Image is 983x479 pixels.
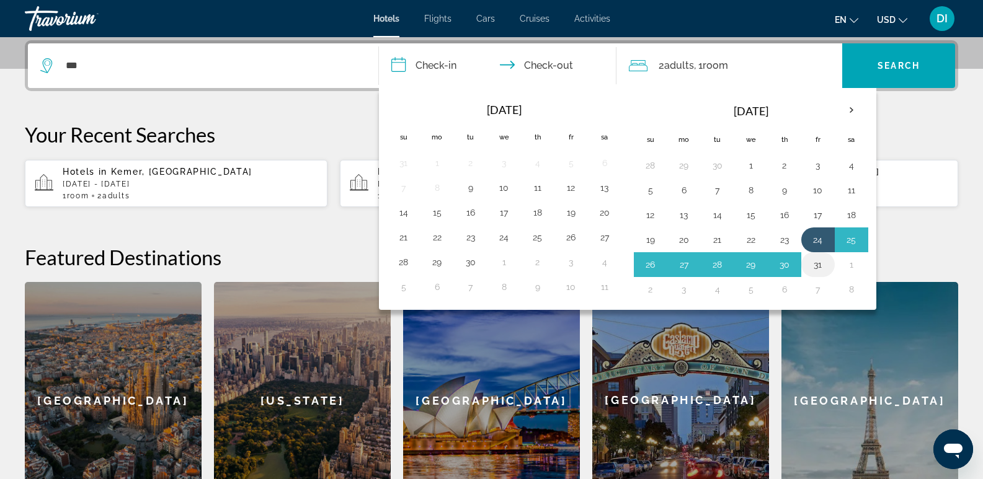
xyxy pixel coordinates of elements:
button: Day 5 [394,278,414,296]
button: Day 8 [427,179,447,196]
button: Day 4 [842,157,861,174]
span: DI [936,12,948,25]
button: Day 20 [595,204,615,221]
span: Adults [102,191,130,200]
button: Day 3 [494,154,514,172]
button: Day 1 [842,256,861,273]
a: Hotels [373,14,399,24]
button: Day 8 [842,281,861,298]
button: Day 19 [641,231,661,248]
button: Day 25 [842,231,861,248]
button: Day 19 [561,204,581,221]
span: USD [877,15,896,25]
button: Day 20 [674,231,694,248]
span: Search [878,61,920,71]
button: Day 2 [775,157,794,174]
button: Day 29 [741,256,761,273]
button: User Menu [926,6,958,32]
button: Day 12 [561,179,581,196]
a: Activities [574,14,610,24]
button: Hotels in Kemer, [GEOGRAPHIC_DATA][DATE] - [DATE]1Room2Adults [25,159,327,208]
button: Day 14 [394,204,414,221]
span: Hotels in [378,167,422,177]
button: Day 31 [808,256,828,273]
button: Day 30 [775,256,794,273]
button: Day 10 [561,278,581,296]
button: Day 6 [674,182,694,199]
button: Day 1 [494,253,514,271]
button: Day 2 [461,154,481,172]
button: Day 30 [708,157,727,174]
span: 1 [378,191,404,200]
button: Day 9 [775,182,794,199]
button: Next month [835,96,868,125]
button: Day 23 [775,231,794,248]
span: 1 [63,191,89,200]
a: Cars [476,14,495,24]
button: Day 16 [461,204,481,221]
button: Day 23 [461,229,481,246]
button: Day 11 [842,182,861,199]
button: Day 9 [461,179,481,196]
button: Day 27 [674,256,694,273]
button: Day 5 [641,182,661,199]
button: Day 22 [741,231,761,248]
span: 2 [97,191,130,200]
span: Adults [664,59,694,71]
button: Day 22 [427,229,447,246]
span: Room [703,59,728,71]
button: Day 28 [394,253,414,271]
button: Day 13 [674,206,694,224]
button: Search [842,43,955,88]
button: Day 25 [528,229,548,246]
button: Day 3 [808,157,828,174]
button: Day 18 [842,206,861,224]
button: Day 14 [708,206,727,224]
button: Day 30 [461,253,481,271]
button: Day 7 [708,182,727,199]
button: Day 8 [494,278,514,296]
button: Day 17 [808,206,828,224]
button: Day 6 [427,278,447,296]
span: Kemer, [GEOGRAPHIC_DATA] [111,167,252,177]
p: [DATE] - [DATE] [378,180,633,188]
button: Day 28 [708,256,727,273]
button: Change currency [877,11,907,29]
button: Hotels in Kemer, [GEOGRAPHIC_DATA][DATE] - [DATE]1Room2Adults [340,159,643,208]
span: , 1 [694,57,728,74]
span: en [835,15,847,25]
button: Day 17 [494,204,514,221]
span: Hotels in [63,167,107,177]
button: Day 15 [741,206,761,224]
button: Day 10 [808,182,828,199]
button: Day 1 [741,157,761,174]
button: Day 6 [595,154,615,172]
button: Day 1 [427,154,447,172]
span: Room [67,191,89,200]
p: Your Recent Searches [25,122,958,147]
button: Change language [835,11,858,29]
button: Day 26 [561,229,581,246]
button: Check in and out dates [379,43,617,88]
button: Travelers: 2 adults, 0 children [616,43,842,88]
button: Day 3 [561,253,581,271]
button: Day 21 [394,229,414,246]
button: Day 21 [708,231,727,248]
span: 2 [659,57,694,74]
p: [DATE] - [DATE] [63,180,318,188]
a: Flights [424,14,451,24]
button: Day 29 [427,253,447,271]
button: Day 7 [461,278,481,296]
button: Day 16 [775,206,794,224]
button: Day 18 [528,204,548,221]
button: Day 2 [528,253,548,271]
a: Travorium [25,2,149,35]
button: Day 11 [595,278,615,296]
button: Day 26 [641,256,661,273]
iframe: Кнопка запуска окна обмена сообщениями [933,429,973,469]
th: [DATE] [667,96,835,126]
button: Day 29 [674,157,694,174]
button: Day 8 [741,182,761,199]
button: Day 3 [674,281,694,298]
